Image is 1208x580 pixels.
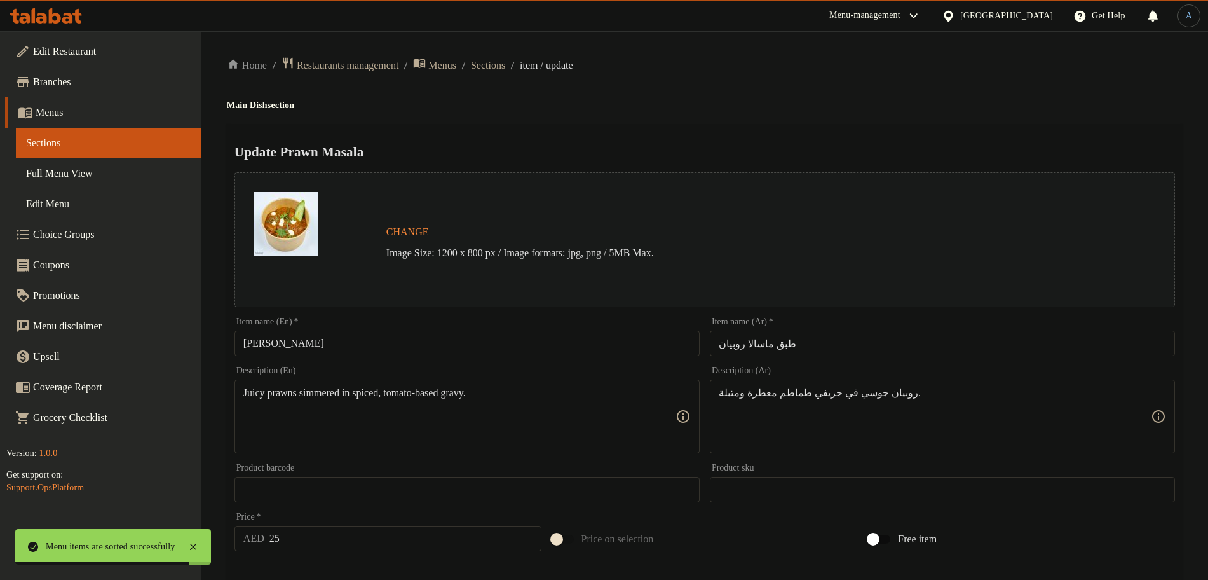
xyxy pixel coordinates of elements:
li: / [272,58,276,73]
input: Please enter price [269,526,541,551]
a: Sections [471,58,505,73]
li: / [510,58,515,73]
a: Coupons [5,250,201,280]
span: Promotions [33,288,191,303]
span: Menus [428,58,456,73]
span: Change [386,223,429,242]
a: Edit Menu [16,189,201,219]
span: Version: [6,448,37,458]
a: Branches [5,67,201,97]
a: Menu disclaimer [5,311,201,342]
span: Menus [36,105,191,120]
span: Restaurants management [297,58,398,73]
span: Edit Menu [26,197,191,212]
a: Menus [413,57,456,74]
span: A [1186,9,1192,23]
a: Sections [16,128,201,158]
div: [GEOGRAPHIC_DATA] [960,9,1053,23]
a: Full Menu View [16,158,201,189]
span: Get support on: [6,470,63,480]
span: Price on selection [581,532,654,547]
a: Edit Restaurant [5,36,201,67]
a: Promotions [5,280,201,311]
span: Choice Groups [33,227,191,242]
p: Image Size: 1200 x 800 px / Image formats: jpg, png / 5MB Max. [381,245,1057,261]
a: Menus [5,97,201,128]
span: item / update [520,58,573,73]
span: Upsell [33,349,191,364]
input: Enter name Ar [710,331,1175,356]
span: Edit Restaurant [33,44,191,59]
span: Grocery Checklist [33,410,191,425]
span: Coverage Report [33,380,191,395]
textarea: روبيان جوسي في جريفي طماطم معطرة ومتبلة. [719,387,1151,447]
div: Menu items are sorted successfully [46,540,175,554]
span: Free item [898,532,937,547]
input: Enter name En [234,331,700,356]
div: Menu-management [829,8,900,24]
h2: Update Prawn Masala [234,142,1175,162]
button: Change [381,219,434,245]
input: Please enter product barcode [234,477,700,502]
p: AED [243,531,264,546]
a: Home [227,58,267,73]
span: Sections [26,135,191,151]
a: Restaurants management [282,57,398,74]
li: / [461,58,466,73]
li: / [404,58,408,73]
span: Menu disclaimer [33,319,191,334]
a: Choice Groups [5,219,201,250]
nav: breadcrumb [227,57,1183,74]
span: Full Menu View [26,166,191,181]
h4: Main Dish section [227,99,1183,112]
img: Spices_By_Mamak_Prawn_Mas638737720458685569.jpg [254,192,318,256]
span: Coupons [33,258,191,273]
a: Upsell [5,342,201,372]
a: Support.OpsPlatform [6,483,84,492]
span: Branches [33,74,191,90]
span: 1.0.0 [39,448,58,458]
a: Grocery Checklist [5,403,201,433]
textarea: Juicy prawns simmered in spiced, tomato-based gravy. [243,387,675,447]
input: Please enter product sku [710,477,1175,502]
a: Coverage Report [5,372,201,403]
